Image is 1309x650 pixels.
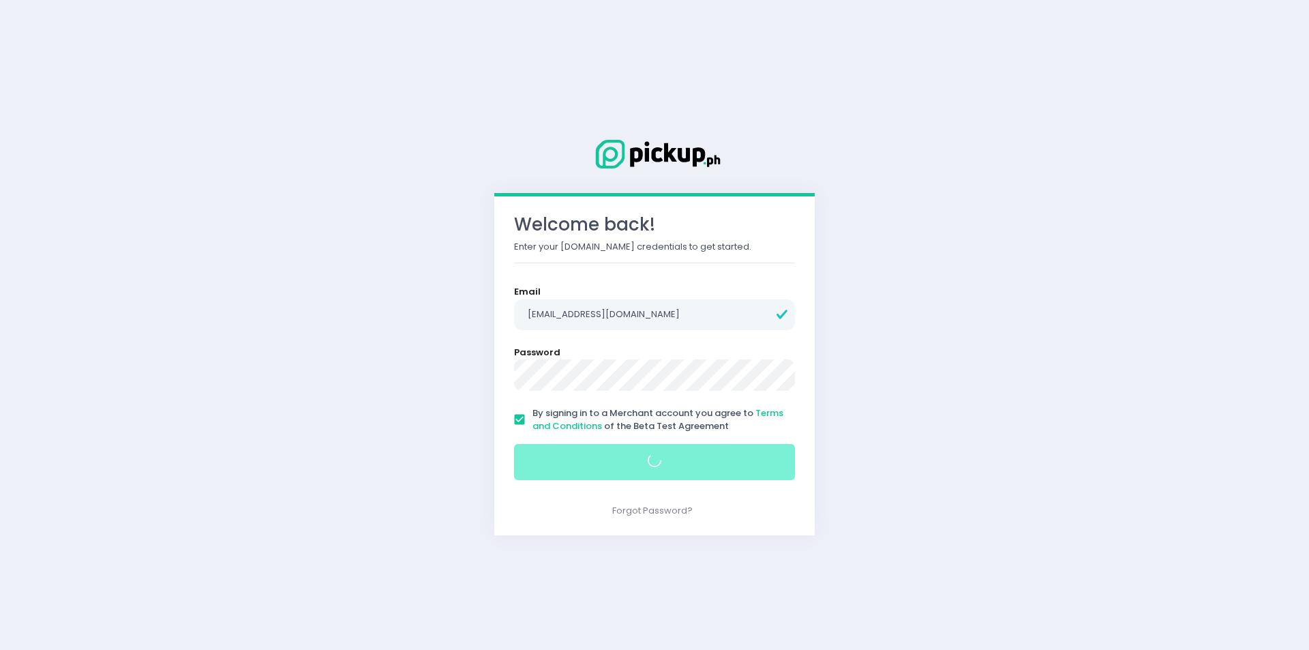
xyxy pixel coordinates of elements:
[514,285,541,299] label: Email
[514,240,795,254] p: Enter your [DOMAIN_NAME] credentials to get started.
[532,407,783,433] a: Terms and Conditions
[514,346,560,359] label: Password
[612,504,693,517] a: Forgot Password?
[514,299,795,331] input: Email
[586,137,723,171] img: Logo
[514,214,795,235] h3: Welcome back!
[532,407,783,433] span: By signing in to a Merchant account you agree to of the Beta Test Agreement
